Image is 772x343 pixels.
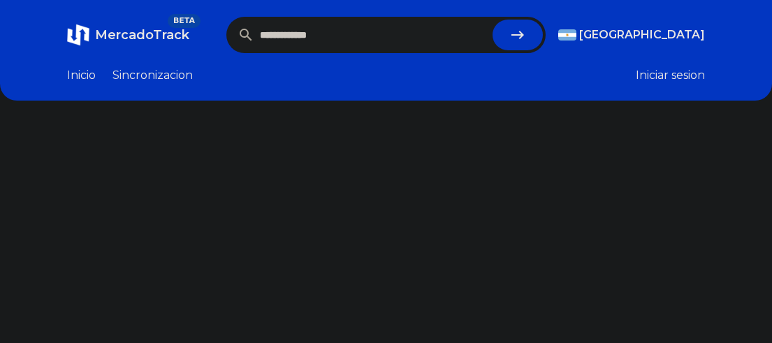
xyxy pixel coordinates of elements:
[558,29,576,41] img: Argentina
[112,67,193,84] a: Sincronizacion
[67,24,189,46] a: MercadoTrackBETA
[95,27,189,43] span: MercadoTrack
[579,27,705,43] span: [GEOGRAPHIC_DATA]
[168,14,201,28] span: BETA
[67,67,96,84] a: Inicio
[558,27,705,43] button: [GEOGRAPHIC_DATA]
[636,67,705,84] button: Iniciar sesion
[67,24,89,46] img: MercadoTrack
